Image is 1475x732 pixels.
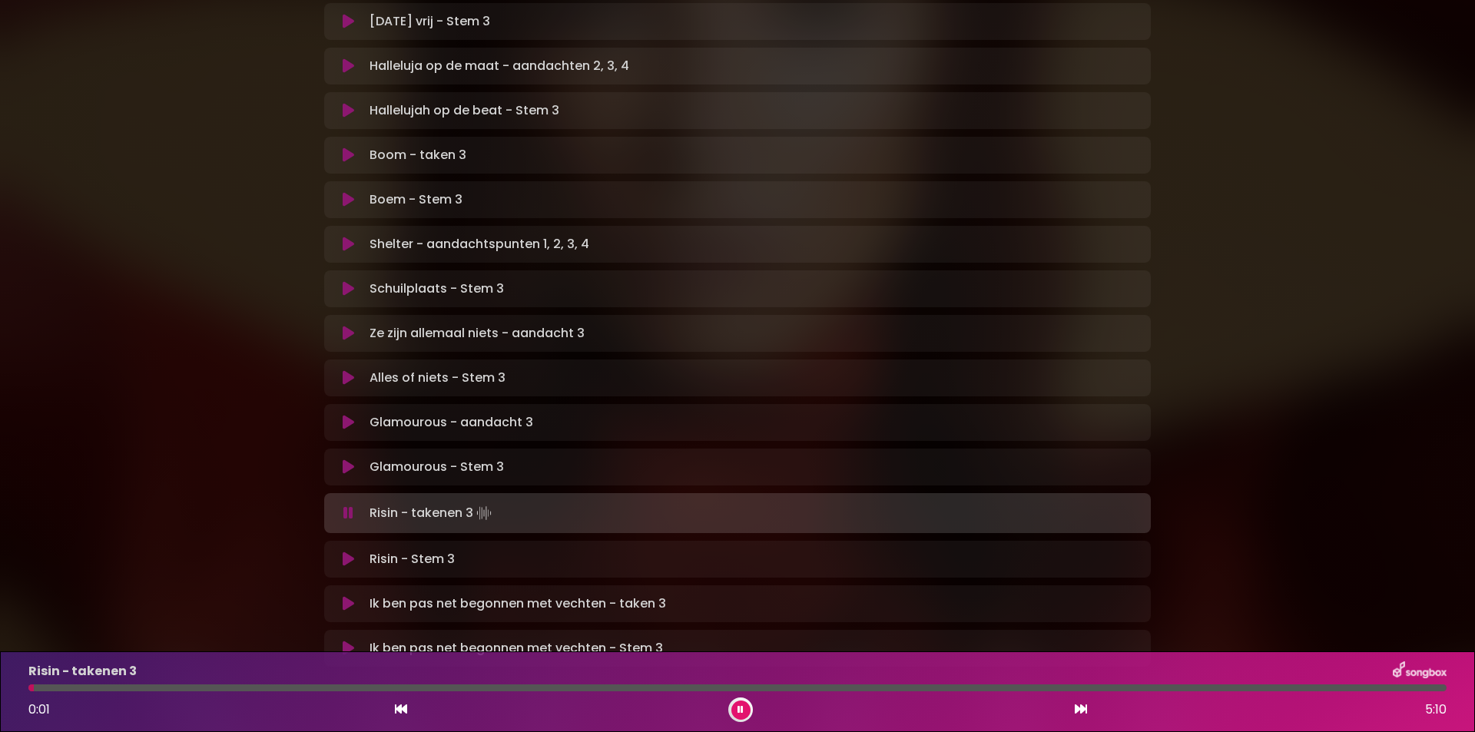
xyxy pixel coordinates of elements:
[370,280,504,297] font: Schuilplaats - Stem 3
[473,502,495,524] img: waveform4.gif
[370,324,585,342] font: Ze zijn allemaal niets - aandacht 3
[370,413,533,431] font: Glamourous - aandacht 3
[370,458,504,475] font: Glamourous - Stem 3
[370,595,666,612] font: Ik ben pas net begonnen met vechten - taken 3
[370,504,473,522] font: Risin - takenen 3
[370,369,505,386] font: Alles of niets - Stem 3
[1425,701,1447,718] font: 5:10
[370,146,466,164] font: Boom - taken 3
[370,550,455,568] font: Risin - Stem 3
[370,235,589,253] font: Shelter - aandachtspunten 1, 2, 3, 4
[1393,661,1447,681] img: songbox-logo-white.png
[28,662,137,680] font: Risin - takenen 3
[370,190,462,208] font: Boem - Stem 3
[370,57,629,75] font: Halleluja op de maat - aandachten 2, 3, 4
[370,12,490,30] font: [DATE] vrij - Stem 3
[370,101,559,119] font: Hallelujah op de beat - Stem 3
[28,701,50,718] span: 0:01
[370,639,663,657] font: Ik ben pas net begonnen met vechten - Stem 3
